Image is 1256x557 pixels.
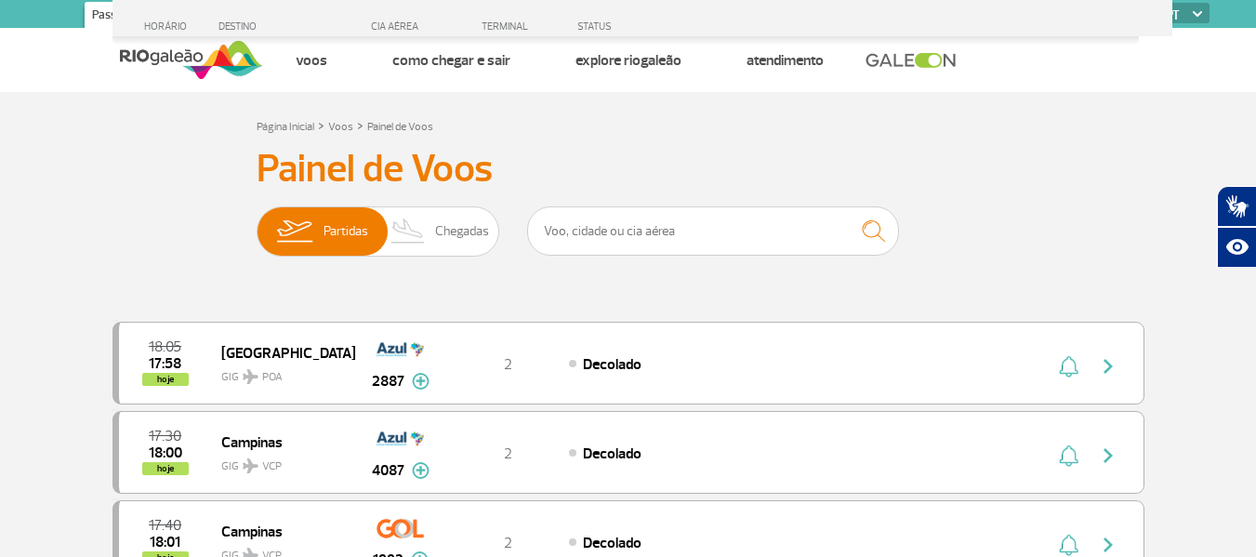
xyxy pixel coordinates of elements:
[118,20,219,33] div: HORÁRIO
[1217,186,1256,268] div: Plugin de acessibilidade da Hand Talk.
[142,462,189,475] span: hoje
[747,51,824,70] a: Atendimento
[328,120,353,134] a: Voos
[575,51,681,70] a: Explore RIOgaleão
[149,340,181,353] span: 2025-09-26 18:05:00
[142,373,189,386] span: hoje
[372,459,404,482] span: 4087
[412,373,430,390] img: mais-info-painel-voo.svg
[262,458,282,475] span: VCP
[583,355,641,374] span: Decolado
[262,369,283,386] span: POA
[447,20,568,33] div: TERMINAL
[381,207,436,256] img: slider-desembarque
[257,120,314,134] a: Página Inicial
[367,120,433,134] a: Painel de Voos
[357,114,364,136] a: >
[1217,227,1256,268] button: Abrir recursos assistivos.
[150,536,180,549] span: 2025-09-26 18:01:16
[221,448,340,475] span: GIG
[504,444,512,463] span: 2
[221,430,340,454] span: Campinas
[1059,355,1078,378] img: sino-painel-voo.svg
[583,534,641,552] span: Decolado
[412,462,430,479] img: mais-info-painel-voo.svg
[435,207,489,256] span: Chegadas
[85,2,161,32] a: Passageiros
[218,20,354,33] div: DESTINO
[265,207,324,256] img: slider-embarque
[296,51,327,70] a: Voos
[504,534,512,552] span: 2
[1097,534,1119,556] img: seta-direita-painel-voo.svg
[504,355,512,374] span: 2
[583,444,641,463] span: Decolado
[243,369,258,384] img: destiny_airplane.svg
[243,458,258,473] img: destiny_airplane.svg
[392,51,510,70] a: Como chegar e sair
[221,359,340,386] span: GIG
[149,430,181,443] span: 2025-09-26 17:30:00
[1059,444,1078,467] img: sino-painel-voo.svg
[1217,186,1256,227] button: Abrir tradutor de língua de sinais.
[221,340,340,365] span: [GEOGRAPHIC_DATA]
[372,370,404,392] span: 2887
[1059,534,1078,556] img: sino-painel-voo.svg
[568,20,720,33] div: STATUS
[354,20,447,33] div: CIA AÉREA
[1097,444,1119,467] img: seta-direita-painel-voo.svg
[149,357,181,370] span: 2025-09-26 17:58:05
[1097,355,1119,378] img: seta-direita-painel-voo.svg
[221,519,340,543] span: Campinas
[527,206,899,256] input: Voo, cidade ou cia aérea
[257,146,1000,192] h3: Painel de Voos
[318,114,324,136] a: >
[149,519,181,532] span: 2025-09-26 17:40:00
[324,207,368,256] span: Partidas
[149,446,182,459] span: 2025-09-26 18:00:00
